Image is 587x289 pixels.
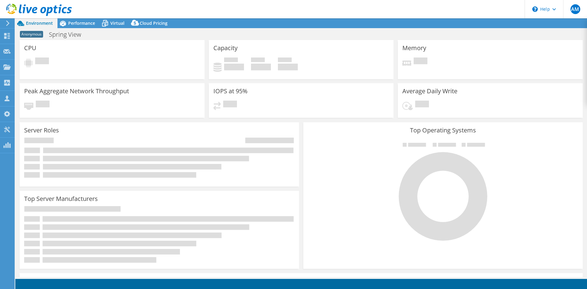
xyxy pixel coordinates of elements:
[24,88,129,94] h3: Peak Aggregate Network Throughput
[68,20,95,26] span: Performance
[140,20,168,26] span: Cloud Pricing
[213,45,238,51] h3: Capacity
[224,64,244,70] h4: 0 GiB
[402,88,457,94] h3: Average Daily Write
[224,57,238,64] span: Used
[415,101,429,109] span: Pending
[20,31,43,38] span: Anonymous
[251,57,265,64] span: Free
[532,6,538,12] svg: \n
[414,57,427,66] span: Pending
[251,64,271,70] h4: 0 GiB
[402,45,426,51] h3: Memory
[278,64,298,70] h4: 0 GiB
[35,57,49,66] span: Pending
[24,45,36,51] h3: CPU
[24,127,59,134] h3: Server Roles
[570,4,580,14] span: AM
[110,20,124,26] span: Virtual
[36,101,50,109] span: Pending
[278,57,292,64] span: Total
[26,20,53,26] span: Environment
[46,31,90,38] h1: Spring View
[223,101,237,109] span: Pending
[24,195,98,202] h3: Top Server Manufacturers
[213,88,248,94] h3: IOPS at 95%
[308,127,578,134] h3: Top Operating Systems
